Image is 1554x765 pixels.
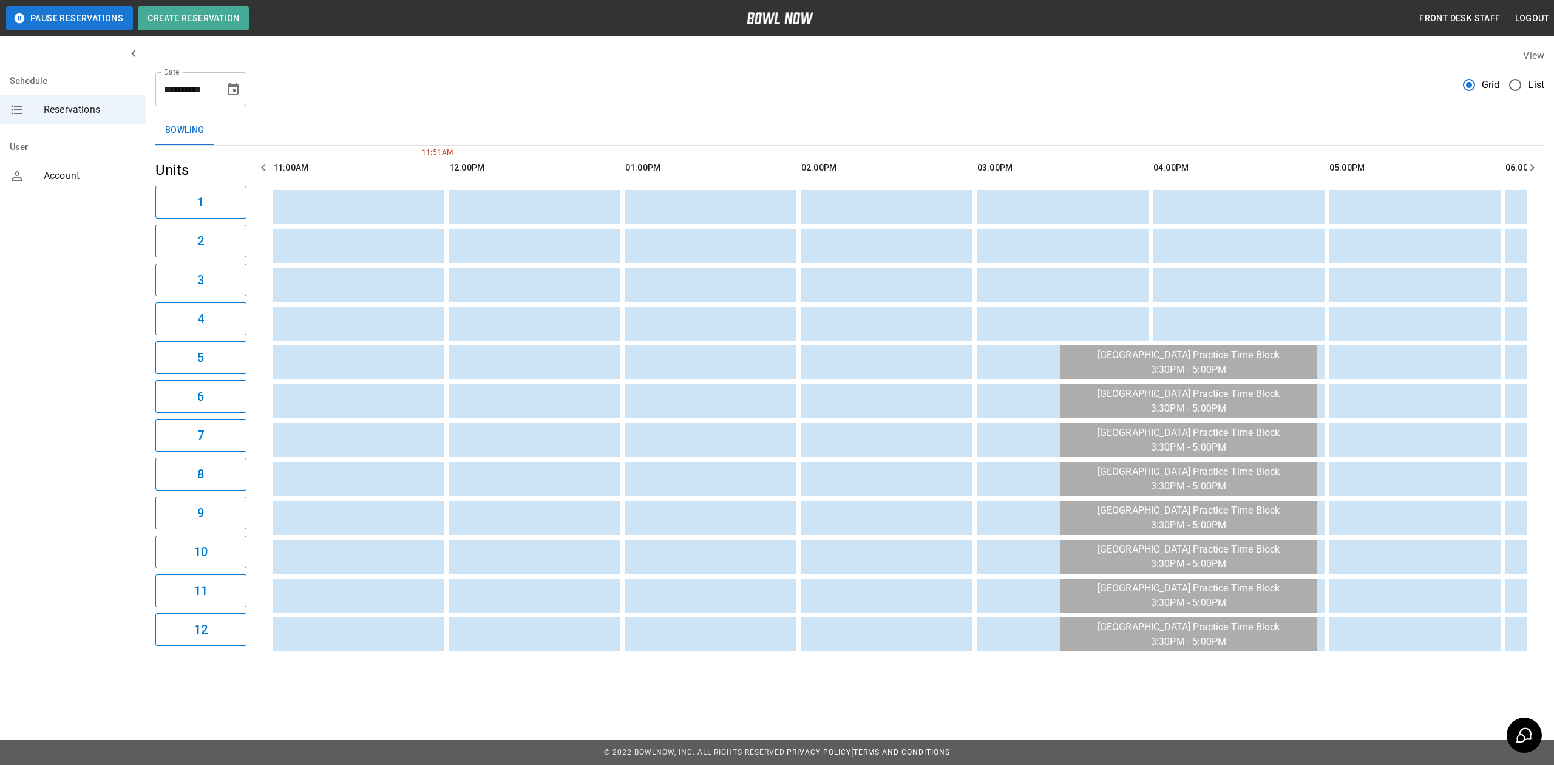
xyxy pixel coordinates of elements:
[801,151,972,185] th: 02:00PM
[155,160,246,180] h5: Units
[155,535,246,568] button: 10
[155,497,246,529] button: 9
[6,6,133,30] button: Pause Reservations
[155,380,246,413] button: 6
[155,574,246,607] button: 11
[625,151,796,185] th: 01:00PM
[197,387,204,406] h6: 6
[197,503,204,523] h6: 9
[1523,50,1544,61] label: View
[197,426,204,445] h6: 7
[155,116,214,145] button: Bowling
[155,225,246,257] button: 2
[197,464,204,484] h6: 8
[197,309,204,328] h6: 4
[194,581,208,600] h6: 11
[197,192,204,212] h6: 1
[155,186,246,219] button: 1
[194,620,208,639] h6: 12
[273,151,444,185] th: 11:00AM
[138,6,249,30] button: Create Reservation
[155,341,246,374] button: 5
[1414,7,1505,30] button: Front Desk Staff
[197,348,204,367] h6: 5
[221,77,245,101] button: Choose date, selected date is Aug 27, 2025
[155,302,246,335] button: 4
[197,231,204,251] h6: 2
[747,12,813,24] img: logo
[44,169,136,183] span: Account
[787,748,851,756] a: Privacy Policy
[155,263,246,296] button: 3
[44,103,136,117] span: Reservations
[155,458,246,491] button: 8
[155,116,1544,145] div: inventory tabs
[604,748,787,756] span: © 2022 BowlNow, Inc. All Rights Reserved.
[1510,7,1554,30] button: Logout
[449,151,620,185] th: 12:00PM
[1482,78,1500,92] span: Grid
[155,419,246,452] button: 7
[853,748,950,756] a: Terms and Conditions
[155,613,246,646] button: 12
[197,270,204,290] h6: 3
[194,542,208,562] h6: 10
[1528,78,1544,92] span: List
[419,147,422,159] span: 11:51AM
